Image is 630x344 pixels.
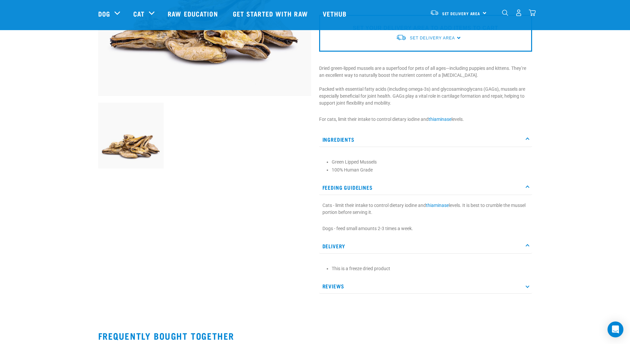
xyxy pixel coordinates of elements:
[316,0,355,27] a: Vethub
[319,132,532,147] p: Ingredients
[226,0,316,27] a: Get started with Raw
[133,9,145,19] a: Cat
[430,10,439,16] img: van-moving.png
[608,321,623,337] div: Open Intercom Messenger
[429,117,451,122] a: thiaminase
[319,65,532,107] p: Dried green-lipped mussels are a superfood for pets of all ages—including puppies and kittens. Th...
[98,103,164,169] img: 1306 Freeze Dried Mussels 01
[322,225,529,232] p: Dogs - feed small amounts 2-3 times a week.
[319,239,532,254] p: Delivery
[529,9,536,16] img: home-icon@2x.png
[319,279,532,294] p: Reviews
[332,265,529,272] li: This is a freeze dried product
[332,167,529,173] li: 100% Human Grade
[515,9,522,16] img: user.png
[319,116,532,123] p: For cats, limit their intake to control dietary iodine and levels.
[396,34,406,41] img: van-moving.png
[322,202,529,216] p: Cats - limit their intake to control dietary iodine and levels. It is best to crumble the mussel ...
[332,159,529,166] li: Green Lipped Mussels
[98,9,110,19] a: Dog
[98,331,532,341] h2: Frequently bought together
[502,10,508,16] img: home-icon-1@2x.png
[161,0,226,27] a: Raw Education
[442,12,481,15] span: Set Delivery Area
[410,36,455,40] span: Set Delivery Area
[319,180,532,195] p: Feeding Guidelines
[426,203,449,208] a: thiaminase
